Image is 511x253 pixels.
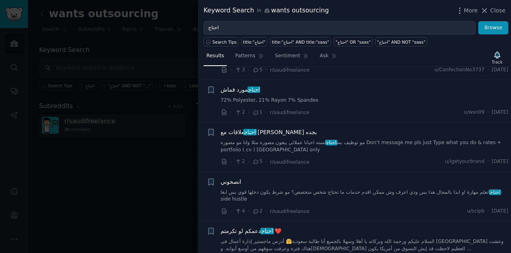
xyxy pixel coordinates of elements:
[212,39,237,45] span: Search Tips
[492,158,508,165] span: [DATE]
[489,49,505,66] button: Track
[235,158,245,165] span: 2
[272,39,329,45] div: title:"احتاج" AND title:"saas"
[320,52,329,60] span: Ask
[270,209,309,214] span: r/saudifreelance
[235,66,245,74] span: 3
[248,86,261,93] span: احتاج
[464,6,478,15] span: More
[317,50,340,66] a: Ask
[270,159,309,165] span: r/saudifreelance
[243,39,265,45] div: title:"احتاج"
[492,208,508,215] span: [DATE]
[336,39,371,45] div: "احتاج" OR "saas"
[487,208,489,215] span: ·
[480,6,505,15] button: Close
[230,108,232,116] span: ·
[325,140,337,145] span: احتاج
[248,66,250,74] span: ·
[252,109,262,116] span: 1
[464,109,485,116] span: u/wsn09
[252,66,262,74] span: 5
[492,66,508,74] span: [DATE]
[252,208,262,215] span: 2
[230,66,232,74] span: ·
[487,66,489,74] span: ·
[221,86,260,94] span: مورد قماش
[221,86,260,94] a: احتاجمورد قماش
[489,189,501,195] span: احتاج
[265,108,267,116] span: ·
[375,37,427,46] a: "احتاج" AND NOT "saas"
[221,128,317,137] span: علاقات مع [PERSON_NAME] بجده
[221,227,282,235] a: احتاجدعمكم لو تكرمتم ❤️
[232,50,266,66] a: Patterns
[221,189,509,203] a: احتاجاتعلم مهارة او ابدا بالمجال هذا بس ودي اعرف وش ممكن اقدم خدمات ما تحتاج شخص متخصص؟ مو شرط يك...
[377,39,425,45] div: "احتاج" AND NOT "saas"
[478,21,508,35] button: Browse
[248,207,250,215] span: ·
[487,158,489,165] span: ·
[334,37,372,46] a: "احتاج" OR "saas"
[206,52,224,60] span: Results
[204,37,238,46] button: Search Tips
[252,158,262,165] span: 5
[221,227,282,235] span: دعمكم لو تكرمتم ❤️
[270,67,309,73] span: r/saudifreelance
[492,109,508,116] span: [DATE]
[467,208,485,215] span: u/scipb
[230,207,232,215] span: ·
[275,52,300,60] span: Sentiment
[235,208,245,215] span: 4
[221,238,509,252] a: السلام عليكم ورحمة الله وبركاته يا أهلا وسهلا بالجميع أنا طالبة سعودية🤗 أدرس ماجستير إدارة أعمال ...
[456,6,478,15] button: More
[260,228,273,234] span: احتاج
[265,66,267,74] span: ·
[265,207,267,215] span: ·
[235,52,255,60] span: Patterns
[204,6,329,16] div: Keyword Search wants outsourcing
[204,21,475,35] input: Try a keyword related to your business
[270,110,309,115] span: r/saudifreelance
[235,109,245,116] span: 2
[221,178,242,186] a: انصحوني
[221,128,317,137] a: احتاجعلاقات مع [PERSON_NAME] بجده
[265,158,267,166] span: ·
[445,158,485,165] span: u/igetyourbrand
[272,50,311,66] a: Sentiment
[248,108,250,116] span: ·
[241,37,267,46] a: title:"احتاج"
[230,158,232,166] span: ·
[490,6,505,15] span: Close
[243,129,256,135] span: احتاج
[487,109,489,116] span: ·
[270,37,331,46] a: title:"احتاج" AND title:"saas"
[257,7,261,14] span: in
[434,66,485,74] span: u/ConfectionNo3737
[492,59,503,65] div: Track
[204,50,227,66] a: Results
[248,158,250,166] span: ·
[221,139,509,153] a: مو توظيف بساحتاجلسته احيانا عملائي يبغون مصوره مثلا وانا مو مصوره Don’t message me pls just Type ...
[221,97,509,104] a: 72% Polyester, 21% Rayon 7% Spandex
